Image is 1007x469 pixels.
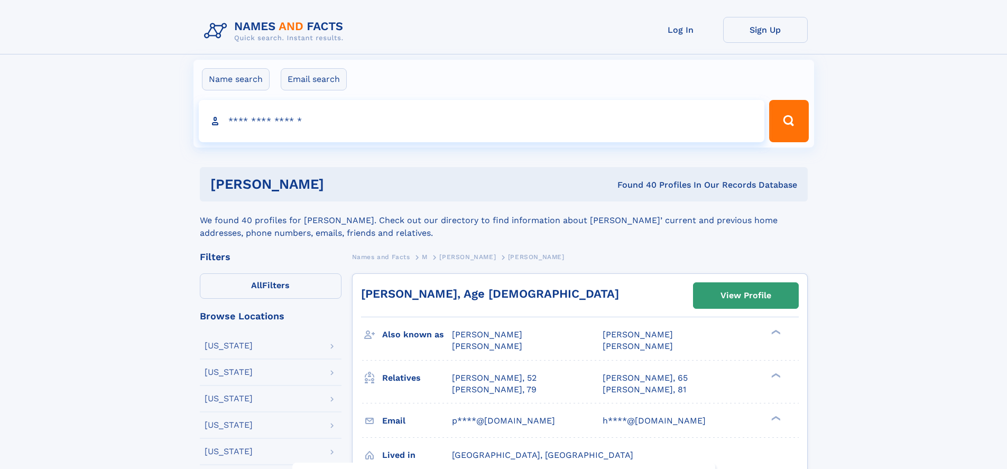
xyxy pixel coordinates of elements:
[251,280,262,290] span: All
[470,179,797,191] div: Found 40 Profiles In Our Records Database
[382,326,452,344] h3: Also known as
[508,253,565,261] span: [PERSON_NAME]
[452,384,537,396] a: [PERSON_NAME], 79
[200,201,808,240] div: We found 40 profiles for [PERSON_NAME]. Check out our directory to find information about [PERSON...
[452,341,522,351] span: [PERSON_NAME]
[769,372,781,379] div: ❯
[769,415,781,421] div: ❯
[452,372,537,384] a: [PERSON_NAME], 52
[205,342,253,350] div: [US_STATE]
[199,100,765,142] input: search input
[210,178,471,191] h1: [PERSON_NAME]
[200,17,352,45] img: Logo Names and Facts
[603,384,686,396] a: [PERSON_NAME], 81
[422,250,428,263] a: M
[382,369,452,387] h3: Relatives
[769,100,808,142] button: Search Button
[603,372,688,384] a: [PERSON_NAME], 65
[205,447,253,456] div: [US_STATE]
[202,68,270,90] label: Name search
[352,250,410,263] a: Names and Facts
[603,329,673,339] span: [PERSON_NAME]
[452,329,522,339] span: [PERSON_NAME]
[205,394,253,403] div: [US_STATE]
[439,250,496,263] a: [PERSON_NAME]
[694,283,798,308] a: View Profile
[200,273,341,299] label: Filters
[382,412,452,430] h3: Email
[720,283,771,308] div: View Profile
[452,450,633,460] span: [GEOGRAPHIC_DATA], [GEOGRAPHIC_DATA]
[439,253,496,261] span: [PERSON_NAME]
[200,252,341,262] div: Filters
[603,341,673,351] span: [PERSON_NAME]
[723,17,808,43] a: Sign Up
[205,421,253,429] div: [US_STATE]
[639,17,723,43] a: Log In
[205,368,253,376] div: [US_STATE]
[281,68,347,90] label: Email search
[422,253,428,261] span: M
[361,287,619,300] a: [PERSON_NAME], Age [DEMOGRAPHIC_DATA]
[200,311,341,321] div: Browse Locations
[769,329,781,336] div: ❯
[382,446,452,464] h3: Lived in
